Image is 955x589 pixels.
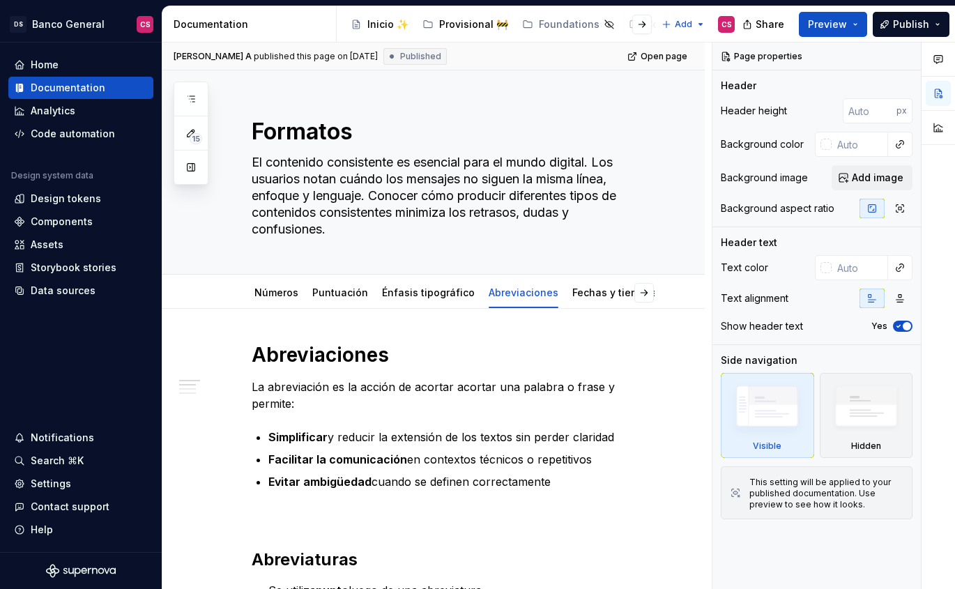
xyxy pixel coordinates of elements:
[8,473,153,495] a: Settings
[31,523,53,537] div: Help
[8,450,153,472] button: Search ⌘K
[268,429,649,445] p: y reducir la extensión de los textos sin perder claridad
[721,261,768,275] div: Text color
[572,286,657,298] a: Fechas y tiempos
[31,238,63,252] div: Assets
[721,79,756,93] div: Header
[623,47,694,66] a: Open page
[8,211,153,233] a: Components
[367,17,408,31] div: Inicio ✨
[174,17,330,31] div: Documentation
[268,475,372,489] strong: Evitar ambigüedad
[31,81,105,95] div: Documentation
[249,115,646,148] textarea: Formatos
[641,51,687,62] span: Open page
[721,373,814,458] div: Visible
[8,77,153,99] a: Documentation
[31,477,71,491] div: Settings
[268,451,649,468] p: en contextos técnicos o repetitivos
[749,477,903,510] div: This setting will be applied to your published documentation. Use preview to see how it looks.
[249,151,646,240] textarea: El contenido consistente es esencial para el mundo digital. Los usuarios notan cuándo los mensaje...
[31,284,95,298] div: Data sources
[345,13,414,36] a: Inicio ✨
[721,201,834,215] div: Background aspect ratio
[8,54,153,76] a: Home
[567,277,663,307] div: Fechas y tiempos
[8,188,153,210] a: Design tokens
[753,441,781,452] div: Visible
[382,286,475,298] a: Énfasis tipográfico
[32,17,105,31] div: Banco General
[8,280,153,302] a: Data sources
[140,19,151,30] div: CS
[721,171,808,185] div: Background image
[721,19,732,30] div: CS
[8,496,153,518] button: Contact support
[517,13,620,36] a: Foundations
[268,473,649,490] p: cuando se definen correctamente
[675,19,692,30] span: Add
[31,215,93,229] div: Components
[721,319,803,333] div: Show header text
[252,342,649,367] h1: Abreviaciones
[252,549,649,571] h2: Abreviaturas
[8,427,153,449] button: Notifications
[843,98,896,123] input: Auto
[735,12,793,37] button: Share
[832,255,888,280] input: Auto
[657,15,710,34] button: Add
[312,286,368,298] a: Puntuación
[174,51,252,62] span: [PERSON_NAME] A
[11,170,93,181] div: Design system data
[3,9,159,39] button: DSBanco GeneralCS
[10,16,26,33] div: DS
[31,454,84,468] div: Search ⌘K
[893,17,929,31] span: Publish
[852,171,903,185] span: Add image
[721,291,788,305] div: Text alignment
[851,441,881,452] div: Hidden
[721,236,777,250] div: Header text
[8,519,153,541] button: Help
[31,431,94,445] div: Notifications
[252,378,649,412] p: La abreviación es la acción de acortar acortar una palabra o frase y permite:
[254,286,298,298] a: Números
[307,277,374,307] div: Puntuación
[8,234,153,256] a: Assets
[400,51,441,62] span: Published
[439,17,508,31] div: Provisional 🚧
[896,105,907,116] p: px
[31,500,109,514] div: Contact support
[832,165,912,190] button: Add image
[721,104,787,118] div: Header height
[417,13,514,36] a: Provisional 🚧
[254,51,378,62] div: published this page on [DATE]
[376,277,480,307] div: Énfasis tipográfico
[808,17,847,31] span: Preview
[268,452,407,466] strong: Facilitar la comunicación
[799,12,867,37] button: Preview
[31,104,75,118] div: Analytics
[190,133,202,144] span: 15
[539,17,599,31] div: Foundations
[268,430,328,444] strong: Simplificar
[31,261,116,275] div: Storybook stories
[871,321,887,332] label: Yes
[873,12,949,37] button: Publish
[483,277,564,307] div: Abreviaciones
[8,257,153,279] a: Storybook stories
[8,123,153,145] a: Code automation
[820,373,913,458] div: Hidden
[8,100,153,122] a: Analytics
[345,10,655,38] div: Page tree
[31,192,101,206] div: Design tokens
[46,564,116,578] svg: Supernova Logo
[31,58,59,72] div: Home
[31,127,115,141] div: Code automation
[721,353,797,367] div: Side navigation
[832,132,888,157] input: Auto
[489,286,558,298] a: Abreviaciones
[756,17,784,31] span: Share
[721,137,804,151] div: Background color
